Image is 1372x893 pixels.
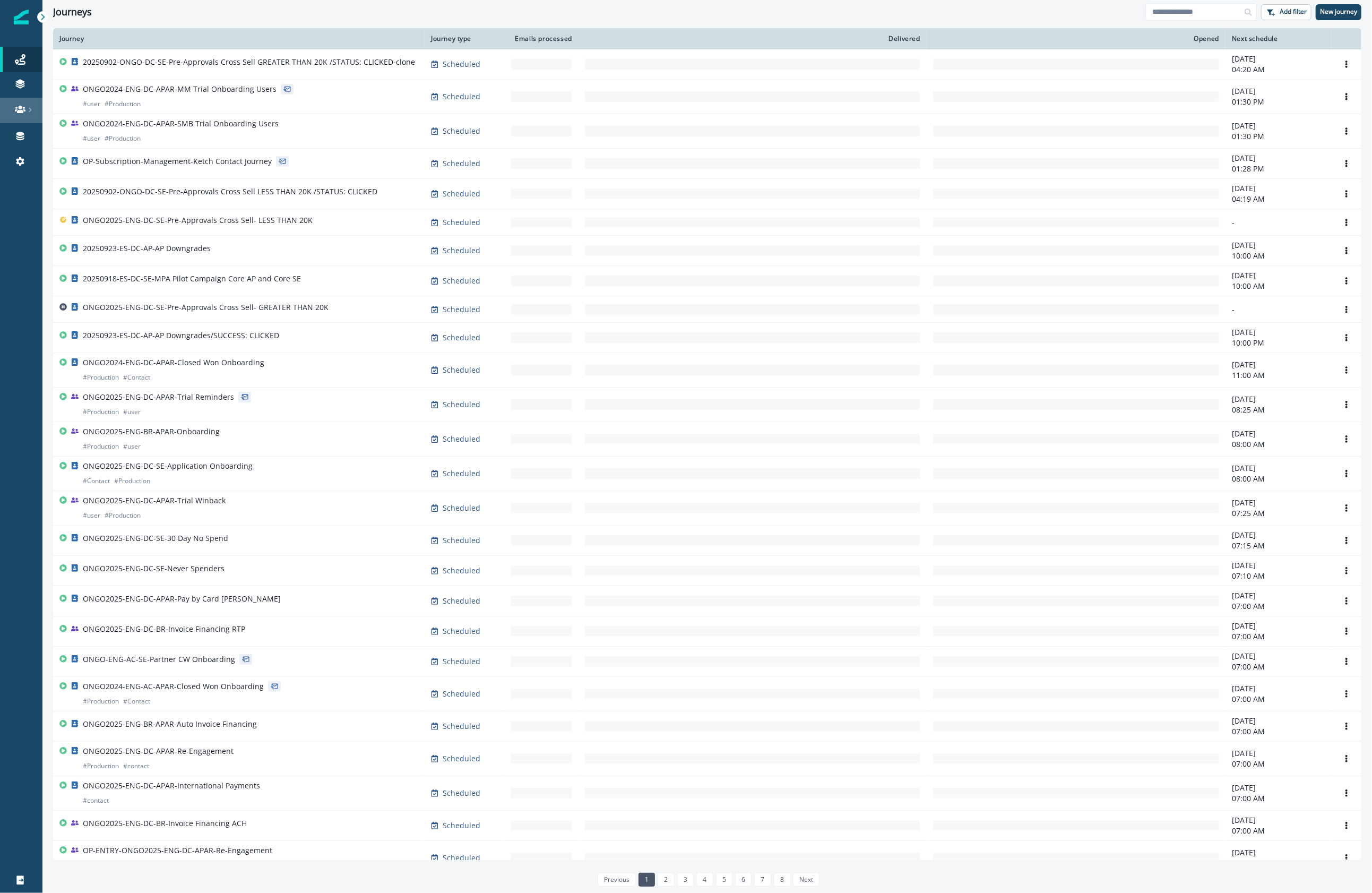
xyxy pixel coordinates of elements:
p: 07:00 AM [1232,601,1325,612]
p: Scheduled [443,468,480,479]
a: OP-Subscription-Management-Ketch Contact JourneyScheduled-[DATE]01:28 PMOptions [53,149,1361,179]
p: # Contact [83,476,110,486]
p: ONGO2025-ENG-BR-APAR-Auto Invoice Financing [83,719,257,729]
p: # Production [105,133,141,144]
button: Options [1338,397,1355,413]
a: ONGO2025-ENG-DC-SE-30 Day No SpendScheduled-[DATE]07:15 AMOptions [53,526,1361,556]
p: [DATE] [1232,621,1325,631]
a: ONGO2025-ENG-DC-APAR-Pay by Card [PERSON_NAME]Scheduled-[DATE]07:00 AMOptions [53,586,1361,616]
p: 04:19 AM [1232,194,1325,204]
button: Options [1338,850,1355,866]
p: ONGO2024-ENG-AC-APAR-Closed Won Onboarding [83,681,264,692]
p: # user [83,99,100,109]
p: # user [83,510,100,521]
p: ONGO2025-ENG-DC-SE-30 Day No Spend [83,533,228,544]
a: 20250902-ONGO-DC-SE-Pre-Approvals Cross Sell LESS THAN 20K /STATUS: CLICKEDScheduled-[DATE]04:19 ... [53,179,1361,209]
p: 08:25 AM [1232,405,1325,415]
button: New journey [1316,4,1361,20]
div: Opened [933,35,1219,43]
a: ONGO-ENG-AC-SE-Partner CW OnboardingScheduled-[DATE]07:00 AMOptions [53,647,1361,677]
button: Options [1338,214,1355,230]
p: ONGO2025-ENG-DC-BR-Invoice Financing ACH [83,818,247,829]
button: Options [1338,654,1355,669]
a: ONGO2025-ENG-DC-SE-Never SpendersScheduled-[DATE]07:10 AMOptions [53,556,1361,586]
p: ONGO2025-ENG-DC-APAR-Pay by Card [PERSON_NAME] [83,594,281,604]
button: Options [1338,623,1355,639]
button: Options [1338,123,1355,139]
a: ONGO2025-ENG-BR-APAR-Auto Invoice FinancingScheduled-[DATE]07:00 AMOptions [53,711,1361,742]
p: [DATE] [1232,270,1325,281]
button: Options [1338,431,1355,447]
button: Options [1338,785,1355,801]
a: Page 1 is your current page [638,873,655,887]
p: 01:30 PM [1232,131,1325,142]
p: Scheduled [443,399,480,410]
button: Options [1338,500,1355,516]
p: [DATE] [1232,359,1325,370]
p: # user [123,407,141,417]
button: Options [1338,466,1355,482]
div: Emails processed [511,35,572,43]
p: - [1232,217,1325,228]
p: # user [83,133,100,144]
p: # contact [83,795,109,806]
button: Options [1338,186,1355,202]
p: # Production [83,407,119,417]
button: Options [1338,273,1355,289]
p: 11:00 AM [1232,370,1325,381]
div: Journey [59,35,418,43]
a: ONGO2025-ENG-DC-APAR-Trial Reminders#Production#userScheduled-[DATE]08:25 AMOptions [53,388,1361,422]
div: Journey type [431,35,498,43]
p: # contact [123,761,149,771]
p: Scheduled [443,245,480,256]
p: Scheduled [443,689,480,699]
p: Scheduled [443,853,480,863]
p: New journey [1320,8,1357,15]
a: Page 6 [735,873,752,887]
p: ONGO2025-ENG-DC-BR-Invoice Financing RTP [83,624,245,634]
a: Page 3 [677,873,694,887]
p: Scheduled [443,59,480,70]
a: ONGO2024-ENG-DC-APAR-SMB Trial Onboarding Users#user#ProductionScheduled-[DATE]01:30 PMOptions [53,114,1361,149]
button: Options [1338,330,1355,346]
p: 08:00 AM [1232,439,1325,450]
p: 08:00 AM [1232,474,1325,484]
a: ONGO2025-ENG-DC-APAR-Trial Winback#user#ProductionScheduled-[DATE]07:25 AMOptions [53,491,1361,526]
a: 20250902-ONGO-DC-SE-Pre-Approvals Cross Sell GREATER THAN 20K /STATUS: CLICKED-cloneScheduled-[DA... [53,49,1361,80]
p: [DATE] [1232,86,1325,97]
p: 01:28 PM [1232,164,1325,174]
p: 01:30 PM [1232,97,1325,107]
p: 10:00 AM [1232,251,1325,261]
p: ONGO2025-ENG-DC-SE-Never Spenders [83,563,225,574]
p: ONGO2025-ENG-DC-APAR-Trial Winback [83,495,226,506]
button: Options [1338,686,1355,702]
p: ONGO2025-ENG-BR-APAR-Onboarding [83,426,220,437]
button: Options [1338,593,1355,609]
p: 07:00 AM [1232,826,1325,836]
img: Inflection [14,10,29,24]
p: ONGO2025-ENG-DC-SE-Application Onboarding [83,461,253,471]
button: Add filter [1261,4,1311,20]
p: ONGO2024-ENG-DC-APAR-MM Trial Onboarding Users [83,84,277,95]
p: [DATE] [1232,783,1325,793]
a: 20250923-ES-DC-AP-AP Downgrades/SUCCESS: CLICKEDScheduled-[DATE]10:00 PMOptions [53,323,1361,353]
p: # Production [83,696,119,707]
a: ONGO2024-ENG-AC-APAR-Closed Won Onboarding#Production#ContactScheduled-[DATE]07:00 AMOptions [53,677,1361,711]
p: [DATE] [1232,153,1325,164]
p: [DATE] [1232,560,1325,571]
p: Scheduled [443,188,480,199]
a: 20250918-ES-DC-SE-MPA Pilot Campaign Core AP and Core SEScheduled-[DATE]10:00 AMOptions [53,266,1361,296]
a: Page 8 [774,873,790,887]
p: [DATE] [1232,428,1325,439]
p: # user [123,441,141,452]
p: 07:00 AM [1232,726,1325,737]
button: Options [1338,563,1355,579]
a: Page 7 [754,873,771,887]
p: Scheduled [443,596,480,606]
p: [DATE] [1232,651,1325,662]
p: 04:20 AM [1232,64,1325,75]
p: 07:00 AM [1232,793,1325,804]
button: Options [1338,89,1355,105]
button: Options [1338,718,1355,734]
p: ONGO2025-ENG-DC-APAR-Re-Engagement [83,746,234,757]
